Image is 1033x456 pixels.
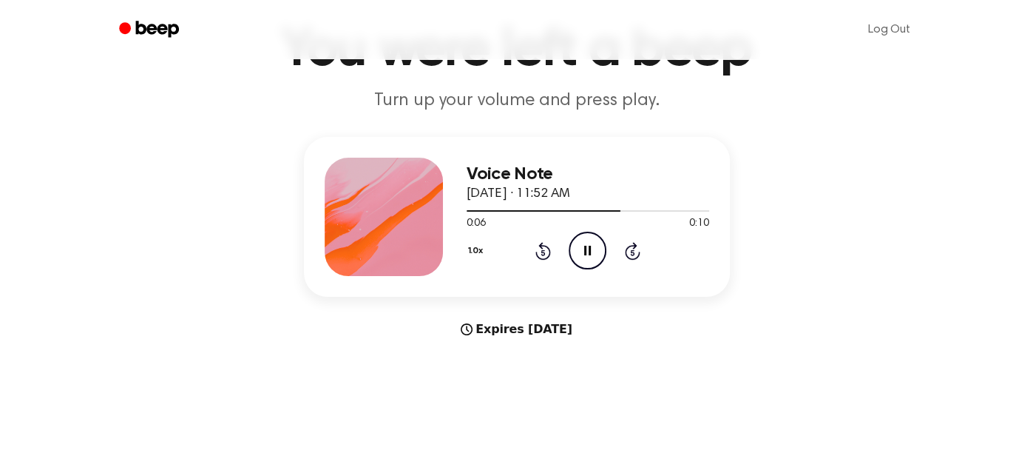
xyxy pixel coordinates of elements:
[304,321,730,338] div: Expires [DATE]
[689,216,708,232] span: 0:10
[467,238,489,264] button: 1.0x
[109,16,192,44] a: Beep
[233,89,801,113] p: Turn up your volume and press play.
[467,187,570,201] span: [DATE] · 11:52 AM
[467,164,709,184] h3: Voice Note
[853,12,925,47] a: Log Out
[467,216,486,232] span: 0:06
